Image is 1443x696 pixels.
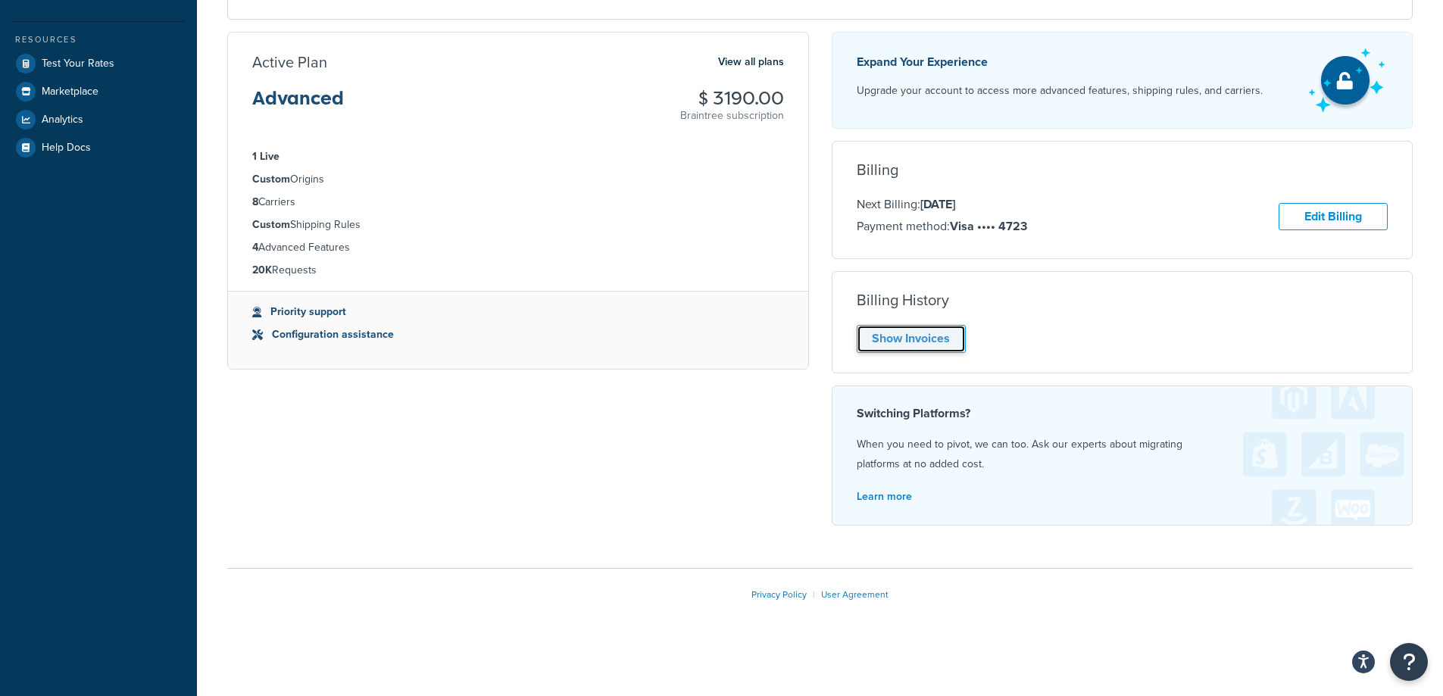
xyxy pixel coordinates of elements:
[252,217,290,233] strong: Custom
[252,262,272,278] strong: 20K
[857,161,898,178] h3: Billing
[252,262,784,279] li: Requests
[857,404,1388,423] h4: Switching Platforms?
[252,326,784,343] li: Configuration assistance
[1279,203,1388,231] a: Edit Billing
[920,195,955,213] strong: [DATE]
[42,58,114,70] span: Test Your Rates
[857,217,1027,236] p: Payment method:
[11,134,186,161] a: Help Docs
[252,54,327,70] h3: Active Plan
[857,195,1027,214] p: Next Billing:
[42,86,98,98] span: Marketplace
[857,292,949,308] h3: Billing History
[252,194,784,211] li: Carriers
[42,142,91,154] span: Help Docs
[950,217,1027,235] strong: Visa •••• 4723
[813,588,815,601] span: |
[857,51,1263,73] p: Expand Your Experience
[857,325,966,353] a: Show Invoices
[252,148,280,164] strong: 1 Live
[252,239,258,255] strong: 4
[832,32,1413,129] a: Expand Your Experience Upgrade your account to access more advanced features, shipping rules, and...
[252,304,784,320] li: Priority support
[11,78,186,105] a: Marketplace
[252,217,784,233] li: Shipping Rules
[680,89,784,108] h3: $ 3190.00
[42,114,83,126] span: Analytics
[751,588,807,601] a: Privacy Policy
[1390,643,1428,681] button: Open Resource Center
[680,108,784,123] p: Braintree subscription
[252,239,784,256] li: Advanced Features
[857,80,1263,101] p: Upgrade your account to access more advanced features, shipping rules, and carriers.
[11,50,186,77] a: Test Your Rates
[252,171,784,188] li: Origins
[252,89,344,120] h3: Advanced
[11,106,186,133] a: Analytics
[11,33,186,46] div: Resources
[718,52,784,72] a: View all plans
[821,588,889,601] a: User Agreement
[252,171,290,187] strong: Custom
[252,194,258,210] strong: 8
[857,488,912,504] a: Learn more
[857,435,1388,474] p: When you need to pivot, we can too. Ask our experts about migrating platforms at no added cost.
